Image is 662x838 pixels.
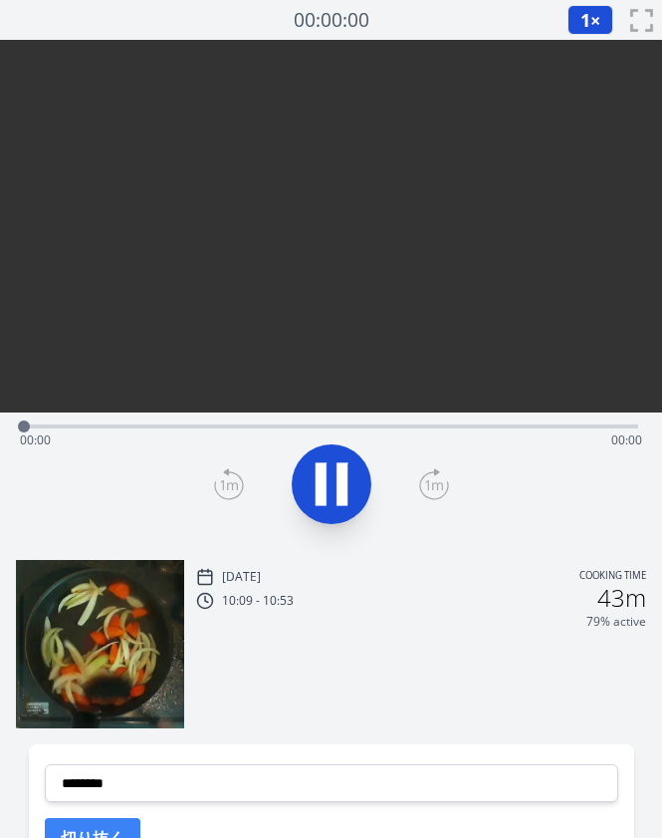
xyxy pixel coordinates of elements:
img: 250902011014_thumb.jpeg [16,560,184,728]
h2: 43m [597,586,646,610]
p: [DATE] [222,569,261,585]
p: 10:09 - 10:53 [222,593,294,609]
span: 00:00 [611,431,642,448]
p: Cooking time [579,568,646,586]
p: 79% active [586,614,646,630]
span: 1 [580,8,590,32]
a: 00:00:00 [294,6,369,35]
button: 1× [567,5,613,35]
